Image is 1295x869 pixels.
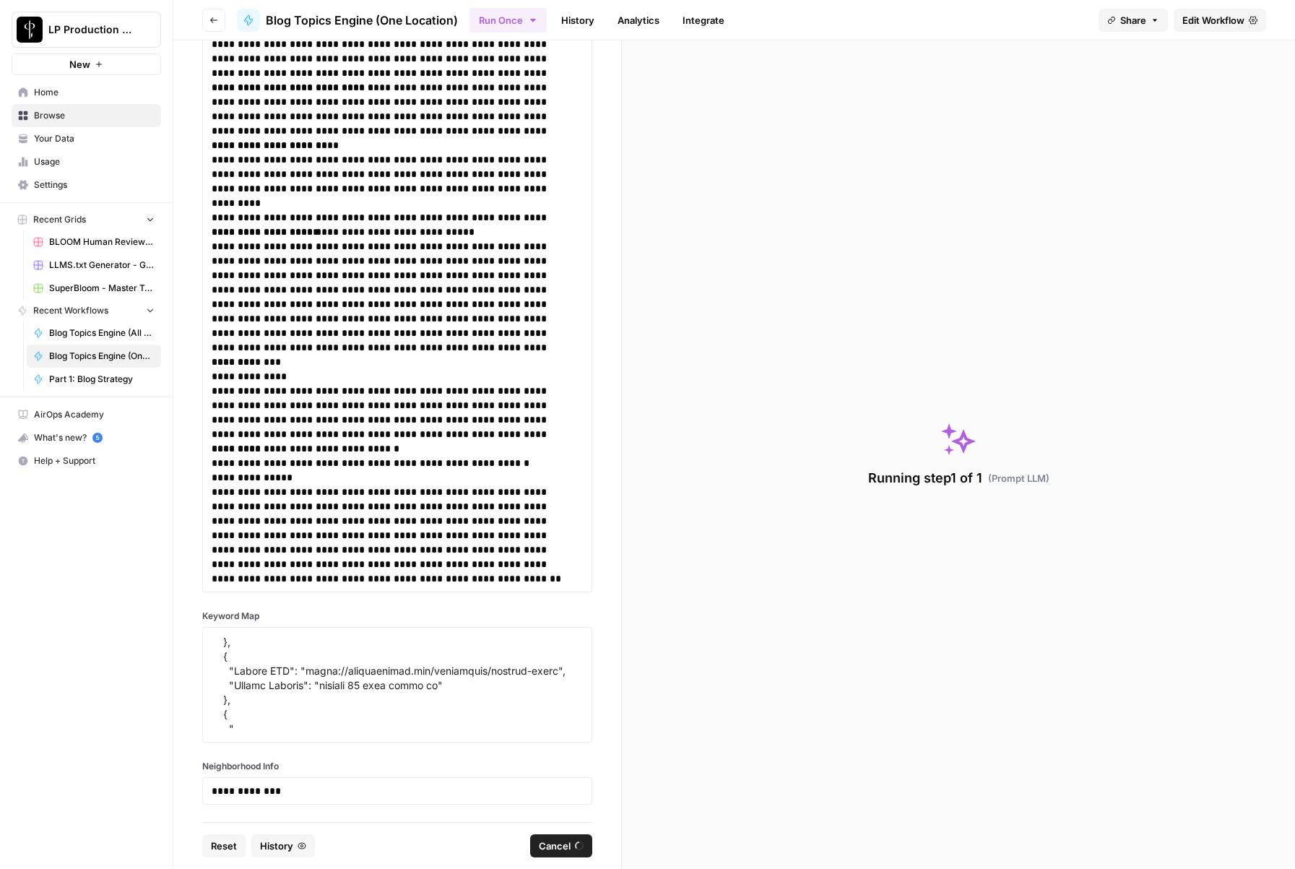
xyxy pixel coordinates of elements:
[12,104,161,127] a: Browse
[469,8,547,33] button: Run Once
[49,235,155,248] span: BLOOM Human Review (ver2)
[266,12,458,29] span: Blog Topics Engine (One Location)
[33,304,108,317] span: Recent Workflows
[34,408,155,421] span: AirOps Academy
[609,9,668,32] a: Analytics
[34,132,155,145] span: Your Data
[12,81,161,104] a: Home
[202,760,592,773] label: Neighborhood Info
[530,834,592,857] button: Cancel
[674,9,733,32] a: Integrate
[12,173,161,196] a: Settings
[49,259,155,272] span: LLMS.txt Generator - Grid
[12,449,161,472] button: Help + Support
[12,53,161,75] button: New
[27,230,161,254] a: BLOOM Human Review (ver2)
[27,254,161,277] a: LLMS.txt Generator - Grid
[92,433,103,443] a: 5
[27,368,161,391] a: Part 1: Blog Strategy
[34,454,155,467] span: Help + Support
[237,9,458,32] a: Blog Topics Engine (One Location)
[33,213,86,226] span: Recent Grids
[12,300,161,321] button: Recent Workflows
[49,373,155,386] span: Part 1: Blog Strategy
[211,839,237,853] span: Reset
[48,22,136,37] span: LP Production Workloads
[12,403,161,426] a: AirOps Academy
[12,209,161,230] button: Recent Grids
[1174,9,1266,32] a: Edit Workflow
[1120,13,1146,27] span: Share
[34,86,155,99] span: Home
[17,17,43,43] img: LP Production Workloads Logo
[988,471,1049,485] span: ( Prompt LLM )
[49,350,155,363] span: Blog Topics Engine (One Location)
[34,178,155,191] span: Settings
[202,610,592,623] label: Keyword Map
[553,9,603,32] a: History
[95,434,99,441] text: 5
[212,634,583,736] textarea: { "loremi": [ { "Dolors AME": "conse://adipiscingel.sed/", "Doeius Tempori": "utlabo etdo magnaa ...
[202,834,246,857] button: Reset
[868,468,1049,488] div: Running step 1 of 1
[34,155,155,168] span: Usage
[12,127,161,150] a: Your Data
[1182,13,1244,27] span: Edit Workflow
[260,839,293,853] span: History
[251,834,315,857] button: History
[69,57,90,72] span: New
[12,426,161,449] button: What's new? 5
[1099,9,1168,32] button: Share
[12,12,161,48] button: Workspace: LP Production Workloads
[34,109,155,122] span: Browse
[12,150,161,173] a: Usage
[49,282,155,295] span: SuperBloom - Master Topic List
[27,321,161,345] a: Blog Topics Engine (All Locations)
[49,327,155,340] span: Blog Topics Engine (All Locations)
[27,345,161,368] a: Blog Topics Engine (One Location)
[539,839,571,853] span: Cancel
[27,277,161,300] a: SuperBloom - Master Topic List
[12,427,160,449] div: What's new?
